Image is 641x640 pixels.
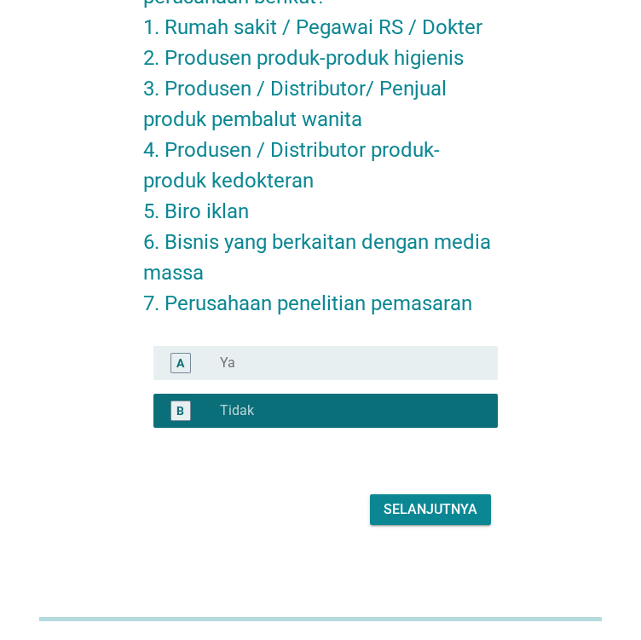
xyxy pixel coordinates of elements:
[220,402,254,419] label: Tidak
[370,494,491,525] button: Selanjutnya
[176,354,184,372] div: A
[176,401,184,419] div: B
[384,499,477,520] div: Selanjutnya
[220,355,235,372] label: Ya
